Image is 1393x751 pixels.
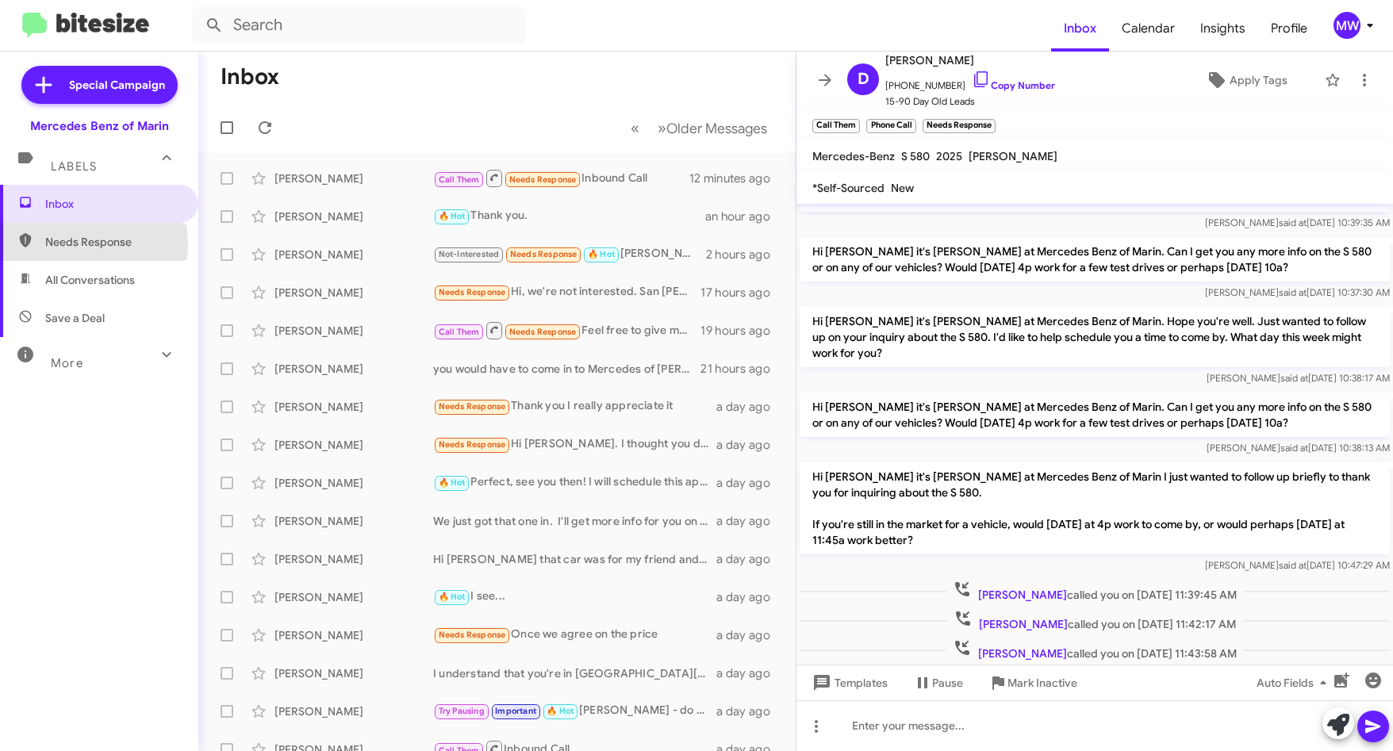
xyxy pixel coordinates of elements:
div: 12 minutes ago [689,171,783,186]
span: » [658,118,666,138]
span: Inbox [45,196,180,212]
button: Pause [900,669,976,697]
div: MW [1334,12,1360,39]
span: [PERSON_NAME] [978,646,1067,661]
span: called you on [DATE] 11:43:58 AM [946,638,1243,661]
span: Special Campaign [69,77,165,93]
span: 🔥 Hot [547,706,574,716]
div: [PERSON_NAME] [274,285,433,301]
span: [PERSON_NAME] [969,149,1057,163]
div: [PERSON_NAME] [274,551,433,567]
span: D [858,67,869,92]
span: Older Messages [666,120,767,137]
div: a day ago [716,703,783,719]
div: a day ago [716,437,783,453]
span: Call Them [439,174,480,185]
span: [PERSON_NAME] [DATE] 10:39:35 AM [1205,216,1390,228]
div: a day ago [716,513,783,529]
div: [PERSON_NAME] [274,399,433,415]
span: 🔥 Hot [439,592,466,602]
span: Auto Fields [1257,669,1333,697]
span: Needs Response [439,439,506,450]
span: said at [1279,559,1307,571]
span: [PERSON_NAME] [DATE] 10:38:13 AM [1207,442,1390,454]
a: Special Campaign [21,66,178,104]
span: Needs Response [439,630,506,640]
span: Calendar [1109,6,1188,52]
div: a day ago [716,475,783,491]
span: 🔥 Hot [439,211,466,221]
div: [PERSON_NAME] [274,627,433,643]
div: I see... [433,588,716,606]
span: [PERSON_NAME] [978,588,1067,602]
span: [PERSON_NAME] [DATE] 10:38:17 AM [1207,372,1390,384]
div: you would have to come in to Mercedes of [PERSON_NAME] to have [PERSON_NAME] work with you directly [433,361,700,377]
span: Needs Response [509,327,577,337]
span: All Conversations [45,272,135,288]
div: 17 hours ago [700,285,783,301]
div: Thank you. [433,207,705,225]
div: Hi [PERSON_NAME] that car was for my friend and he doesn't like the RAV4 after all [433,551,716,567]
span: Needs Response [439,401,506,412]
div: 2 hours ago [706,247,783,262]
span: Call Them [439,327,480,337]
span: S 580 [901,149,930,163]
span: said at [1280,442,1308,454]
div: [PERSON_NAME]* [433,245,706,263]
span: [PERSON_NAME] [885,51,1055,70]
span: Needs Response [510,249,578,259]
span: 🔥 Hot [439,477,466,488]
span: More [51,356,83,370]
span: Insights [1188,6,1258,52]
div: Once we agree on the price [433,626,716,644]
button: Apply Tags [1174,66,1317,94]
div: Perfect, see you then! I will schedule this appointment now. [433,473,716,492]
button: Auto Fields [1244,669,1345,697]
span: 🔥 Hot [588,249,615,259]
span: Pause [932,669,963,697]
div: [PERSON_NAME] [274,361,433,377]
button: Templates [796,669,900,697]
h1: Inbox [221,64,279,90]
div: [PERSON_NAME] - do you want to come in this weekend to close this deal? [433,702,716,720]
span: called you on [DATE] 11:42:17 AM [947,609,1242,632]
div: [PERSON_NAME] [274,247,433,262]
small: Call Them [812,119,860,133]
div: [PERSON_NAME] [274,171,433,186]
span: « [631,118,639,138]
div: [PERSON_NAME] [274,665,433,681]
span: [PHONE_NUMBER] [885,70,1055,94]
p: Hi [PERSON_NAME] it's [PERSON_NAME] at Mercedes Benz of Marin. Can I get you any more info on the... [800,237,1390,282]
button: Mark Inactive [976,669,1090,697]
div: a day ago [716,551,783,567]
small: Needs Response [923,119,996,133]
span: Try Pausing [439,706,485,716]
span: said at [1279,286,1307,298]
div: [PERSON_NAME] [274,323,433,339]
div: [PERSON_NAME] [274,703,433,719]
span: Needs Response [509,174,577,185]
div: a day ago [716,589,783,605]
small: Phone Call [866,119,915,133]
span: said at [1279,216,1307,228]
span: Labels [51,159,97,174]
span: [PERSON_NAME] [DATE] 10:37:30 AM [1205,286,1390,298]
a: Profile [1258,6,1320,52]
span: Needs Response [439,287,506,297]
div: Hi, we're not interested. San [PERSON_NAME] BMW is prepared to lease us a new 2026 iX with all th... [433,283,700,301]
button: Next [648,112,777,144]
button: MW [1320,12,1376,39]
div: [PERSON_NAME] [274,589,433,605]
p: Hi [PERSON_NAME] it's [PERSON_NAME] at Mercedes Benz of Marin. Hope you're well. Just wanted to f... [800,307,1390,367]
span: *Self-Sourced [812,181,885,195]
span: Inbox [1051,6,1109,52]
div: 21 hours ago [700,361,783,377]
div: [PERSON_NAME] [274,209,433,224]
div: an hour ago [705,209,783,224]
span: Templates [809,669,888,697]
span: [PERSON_NAME] [DATE] 10:47:29 AM [1205,559,1390,571]
span: Needs Response [45,234,180,250]
span: Mercedes-Benz [812,149,895,163]
span: 2025 [936,149,962,163]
